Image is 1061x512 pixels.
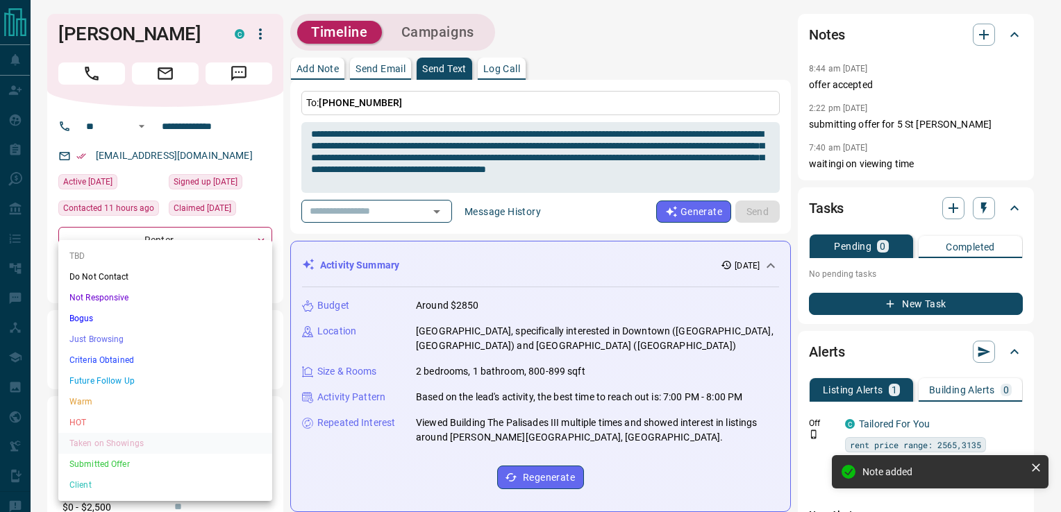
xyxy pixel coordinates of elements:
[58,412,272,433] li: HOT
[58,308,272,329] li: Bogus
[862,466,1025,477] div: Note added
[58,370,272,391] li: Future Follow Up
[58,475,272,495] li: Client
[58,329,272,350] li: Just Browsing
[58,454,272,475] li: Submitted Offer
[58,266,272,287] li: Do Not Contact
[58,246,272,266] li: TBD
[58,391,272,412] li: Warm
[58,350,272,370] li: Criteria Obtained
[58,287,272,308] li: Not Responsive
